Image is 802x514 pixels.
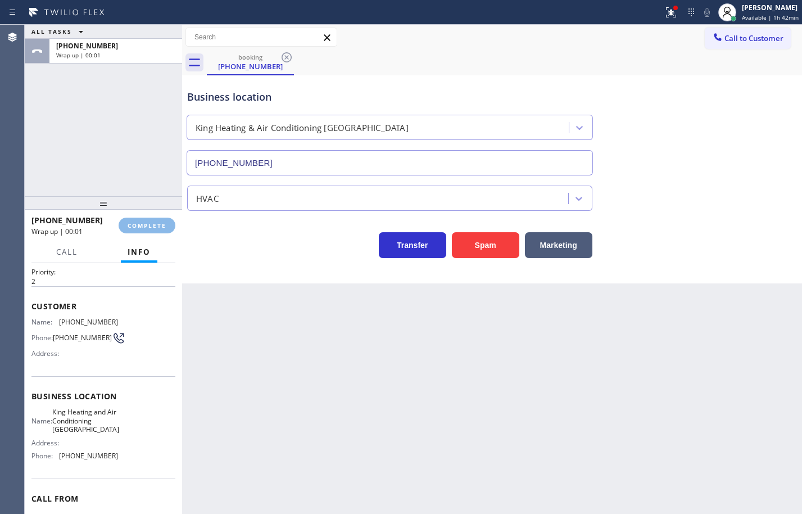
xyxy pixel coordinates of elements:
button: Marketing [525,232,592,258]
span: [PHONE_NUMBER] [59,318,118,326]
button: Call [49,241,84,263]
div: (949) 308-5622 [208,50,293,74]
h2: Priority: [31,267,175,277]
span: ALL TASKS [31,28,72,35]
span: COMPLETE [128,222,166,229]
div: HVAC [196,192,219,205]
div: booking [208,53,293,61]
span: [PHONE_NUMBER] [53,333,112,342]
button: Mute [699,4,715,20]
button: COMPLETE [119,218,175,233]
p: 2 [31,277,175,286]
button: Info [121,241,157,263]
span: Name: [31,318,59,326]
span: Phone: [31,333,53,342]
span: Call [56,247,78,257]
span: Customer [31,301,175,312]
span: Name: [31,417,52,425]
input: Phone Number [187,150,593,175]
span: [PHONE_NUMBER] [31,215,103,226]
span: Phone: [31,452,59,460]
span: Wrap up | 00:01 [31,227,83,236]
div: [PERSON_NAME] [742,3,799,12]
span: [PHONE_NUMBER] [59,452,118,460]
span: Address: [31,439,61,447]
span: Address: [31,349,61,358]
span: Wrap up | 00:01 [56,51,101,59]
button: ALL TASKS [25,25,94,38]
span: King Heating and Air Conditioning [GEOGRAPHIC_DATA] [52,408,119,434]
span: [PHONE_NUMBER] [56,41,118,51]
button: Transfer [379,232,446,258]
div: King Heating & Air Conditioning [GEOGRAPHIC_DATA] [196,121,409,134]
span: Business location [31,391,175,402]
span: Info [128,247,151,257]
input: Search [186,28,337,46]
div: Business location [187,89,592,105]
button: Spam [452,232,519,258]
div: [PHONE_NUMBER] [208,61,293,71]
span: Call From [31,493,175,504]
span: Call to Customer [724,33,783,43]
button: Call to Customer [705,28,791,49]
span: Available | 1h 42min [742,13,799,21]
